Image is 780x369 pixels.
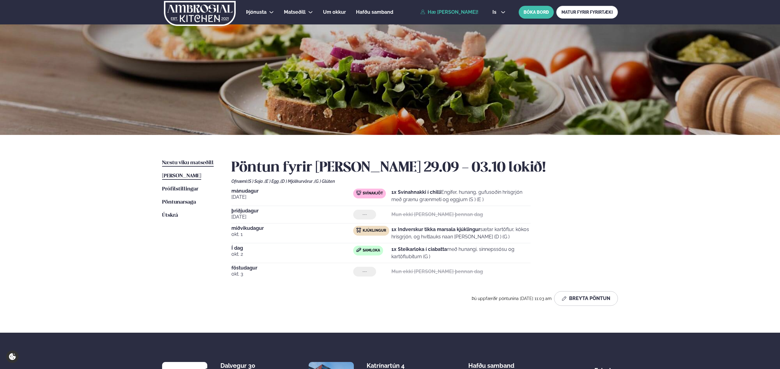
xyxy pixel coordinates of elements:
span: miðvikudagur [231,226,353,231]
a: Um okkur [323,9,346,16]
strong: 1x Svínahnakki í chilli [391,189,441,195]
span: (E ) Egg , [265,179,281,184]
h2: Pöntun fyrir [PERSON_NAME] 29.09 - 03.10 lokið! [231,159,618,176]
a: Útskrá [162,212,178,219]
button: Breyta Pöntun [554,291,618,306]
span: Um okkur [323,9,346,15]
span: Pöntunarsaga [162,200,196,205]
p: sætar kartöflur, kókos hrísgrjón, og hvítlauks naan [PERSON_NAME] (D ) (G ) [391,226,531,241]
span: [DATE] [231,194,353,201]
button: BÓKA BORÐ [519,6,554,19]
p: með hunangi, sinnepssósu og kartöflubitum (G ) [391,246,531,260]
span: Svínakjöt [363,191,383,196]
span: Kjúklingur [363,228,386,233]
strong: Mun ekki [PERSON_NAME] þennan dag [391,269,483,274]
span: [DATE] [231,213,353,221]
span: --- [362,269,367,274]
a: MATUR FYRIR FYRIRTÆKI [556,6,618,19]
span: Útskrá [162,213,178,218]
img: pork.svg [356,190,361,195]
img: logo [163,1,236,26]
span: Prófílstillingar [162,186,198,192]
span: Hafðu samband [356,9,393,15]
span: föstudagur [231,266,353,270]
span: mánudagur [231,189,353,194]
span: is [492,10,498,15]
span: (S ) Soja , [248,179,265,184]
strong: Mun ekki [PERSON_NAME] þennan dag [391,212,483,217]
span: Þjónusta [246,9,267,15]
span: Næstu viku matseðill [162,160,214,165]
a: Næstu viku matseðill [162,159,214,167]
a: Cookie settings [6,350,19,363]
span: þriðjudagur [231,208,353,213]
span: [PERSON_NAME] [162,173,201,179]
span: Matseðill [284,9,306,15]
a: Þjónusta [246,9,267,16]
a: Hæ [PERSON_NAME]! [420,9,478,15]
span: okt. 3 [231,270,353,278]
span: okt. 2 [231,251,353,258]
button: is [488,10,510,15]
span: Í dag [231,246,353,251]
img: sandwich-new-16px.svg [356,248,361,252]
a: Pöntunarsaga [162,199,196,206]
strong: 1x Steikarloka í ciabatta [391,246,447,252]
div: Ofnæmi: [231,179,618,184]
a: [PERSON_NAME] [162,172,201,180]
p: Engifer, hunang, gufusoðin hrísgrjón með grænu grænmeti og eggjum (S ) (E ) [391,189,531,203]
span: okt. 1 [231,231,353,238]
span: Samloka [363,248,380,253]
a: Hafðu samband [356,9,393,16]
img: chicken.svg [356,228,361,233]
a: Matseðill [284,9,306,16]
a: Prófílstillingar [162,186,198,193]
span: (G ) Glúten [314,179,335,184]
span: (D ) Mjólkurvörur , [281,179,314,184]
span: --- [362,212,367,217]
strong: 1x Indverskur tikka marsala kjúklingur [391,226,480,232]
span: Þú uppfærðir pöntunina [DATE] 11:03 am [472,296,552,301]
